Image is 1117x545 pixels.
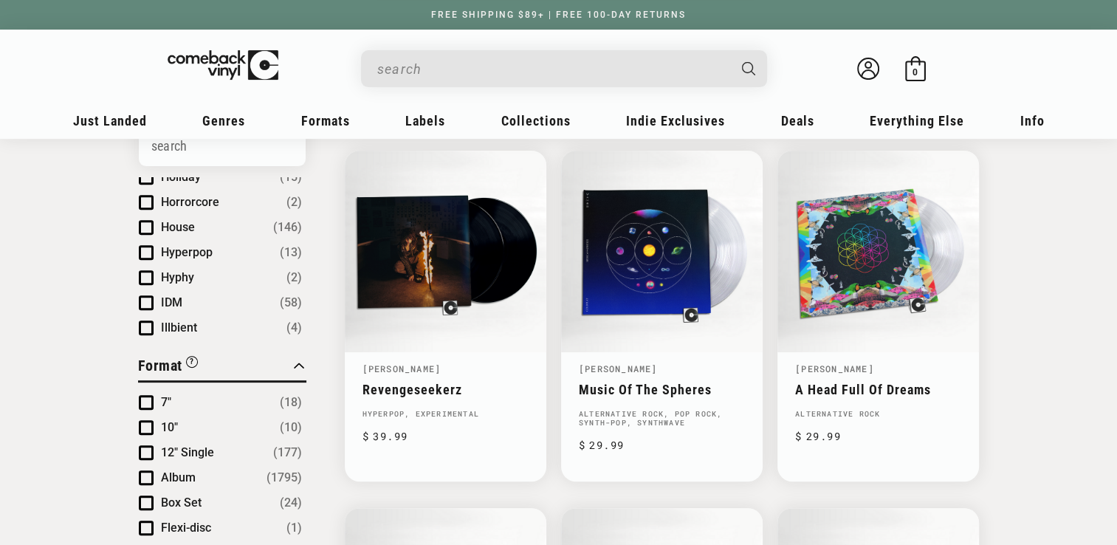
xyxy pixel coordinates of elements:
span: Genres [202,113,245,128]
span: Album [161,470,196,484]
span: Holiday [161,170,201,184]
span: Hyperpop [161,245,213,259]
span: Format [138,357,182,374]
span: Number of products: (1795) [267,469,302,487]
a: FREE SHIPPING $89+ | FREE 100-DAY RETURNS [416,10,701,20]
span: Number of products: (58) [280,294,302,312]
a: [PERSON_NAME] [362,363,441,374]
span: 7" [161,395,171,409]
span: Info [1020,113,1045,128]
span: Box Set [161,496,202,510]
button: Filter by Format [138,354,198,380]
span: Hyphy [161,270,194,284]
div: Search [361,50,767,87]
span: Number of products: (10) [280,419,302,436]
a: Revengeseekerz [362,382,529,397]
span: Formats [301,113,350,128]
a: [PERSON_NAME] [579,363,658,374]
span: Flexi-disc [161,521,211,535]
a: [PERSON_NAME] [795,363,874,374]
a: Music Of The Spheres [579,382,745,397]
span: Number of products: (2) [286,193,302,211]
span: Number of products: (18) [280,394,302,411]
span: Everything Else [870,113,964,128]
span: Number of products: (4) [286,319,302,337]
button: Search [729,50,769,87]
span: Number of products: (146) [273,219,302,236]
span: 10" [161,420,178,434]
span: Collections [501,113,571,128]
span: Number of products: (2) [286,269,302,287]
a: A Head Full Of Dreams [795,382,961,397]
span: House [161,220,195,234]
span: IDM [161,295,182,309]
span: Number of products: (177) [273,444,302,462]
span: Number of products: (24) [280,494,302,512]
span: Indie Exclusives [626,113,725,128]
span: 0 [912,66,918,78]
input: Search Options [139,126,306,166]
span: Deals [781,113,814,128]
span: Just Landed [73,113,147,128]
span: Horrorcore [161,195,219,209]
span: Labels [405,113,445,128]
span: Number of products: (1) [286,519,302,537]
span: 12" Single [161,445,214,459]
span: Number of products: (15) [280,168,302,186]
input: When autocomplete results are available use up and down arrows to review and enter to select [377,54,727,84]
span: Number of products: (13) [280,244,302,261]
span: Illbient [161,321,197,335]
